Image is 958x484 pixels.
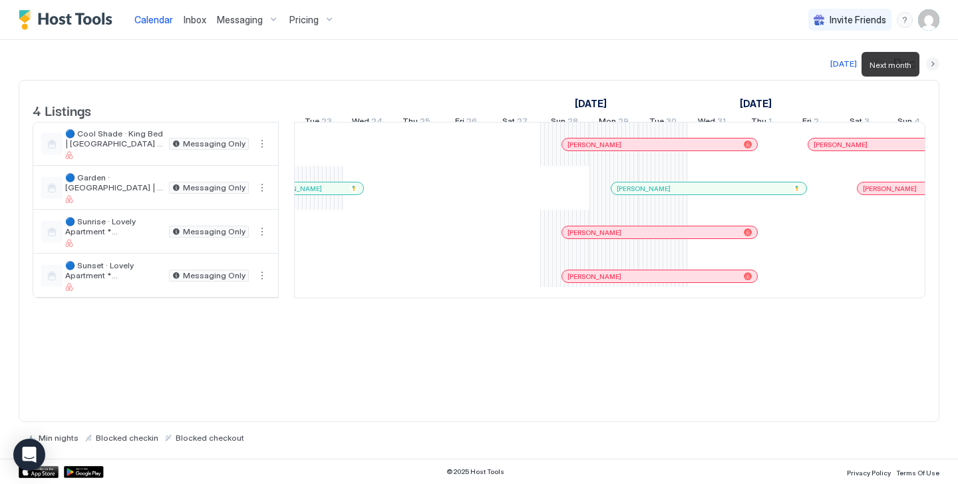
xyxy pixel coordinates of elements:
span: Fri [455,116,464,130]
a: App Store [19,466,59,478]
a: December 31, 2025 [695,113,729,132]
a: January 3, 2026 [846,113,873,132]
span: 4 [914,116,920,130]
span: [PERSON_NAME] [567,140,621,149]
span: Tue [305,116,319,130]
span: 24 [371,116,383,130]
a: Calendar [134,13,173,27]
span: Wed [352,116,369,130]
span: 🔵 Sunrise · Lovely Apartment *[GEOGRAPHIC_DATA] Best Locations *Sunrise [65,216,164,236]
button: More options [254,224,270,240]
a: December 27, 2025 [499,113,531,132]
span: Terms Of Use [896,469,939,477]
a: December 8, 2025 [571,94,610,113]
a: December 28, 2025 [548,113,581,132]
a: January 1, 2026 [748,113,775,132]
div: menu [254,136,270,152]
span: Privacy Policy [847,469,891,477]
span: 26 [466,116,477,130]
a: Google Play Store [64,466,104,478]
span: Min nights [39,433,79,443]
a: December 24, 2025 [349,113,386,132]
span: Sun [897,116,912,130]
a: Terms Of Use [896,465,939,479]
span: 3 [864,116,870,130]
a: December 30, 2025 [646,113,680,132]
span: Mon [599,116,616,130]
div: menu [254,180,270,196]
span: Sat [502,116,515,130]
button: More options [254,180,270,196]
span: Sat [850,116,862,130]
span: [PERSON_NAME] [617,184,671,193]
span: Inbox [184,14,206,25]
a: December 25, 2025 [399,113,434,132]
span: 1 [768,116,772,130]
span: 🔵 Cool Shade · King Bed | [GEOGRAPHIC_DATA] *Best Downtown Locations *Cool [65,128,164,148]
span: Next month [870,60,911,70]
button: More options [254,136,270,152]
a: January 4, 2026 [894,113,923,132]
span: © 2025 Host Tools [446,467,504,476]
span: Thu [402,116,418,130]
span: 🔵 Garden · [GEOGRAPHIC_DATA] | [GEOGRAPHIC_DATA] *Best Downtown Locations (4) [65,172,164,192]
span: 23 [321,116,332,130]
span: 29 [618,116,629,130]
a: Inbox [184,13,206,27]
div: menu [254,224,270,240]
span: Sun [551,116,565,130]
span: 31 [717,116,726,130]
a: January 2, 2026 [799,113,822,132]
div: Open Intercom Messenger [13,439,45,471]
div: menu [254,268,270,284]
span: Blocked checkin [96,433,158,443]
div: [DATE] [830,58,857,70]
span: Pricing [289,14,319,26]
div: User profile [918,9,939,31]
span: [PERSON_NAME] [863,184,917,193]
button: [DATE] [828,56,859,72]
a: Host Tools Logo [19,10,118,30]
button: Next month [926,57,939,71]
div: menu [897,12,913,28]
a: December 26, 2025 [452,113,480,132]
span: Invite Friends [830,14,886,26]
span: Calendar [134,14,173,25]
button: More options [254,268,270,284]
span: 4 Listings [33,100,91,120]
span: 25 [420,116,430,130]
span: 28 [567,116,578,130]
span: Messaging [217,14,263,26]
a: January 1, 2026 [736,94,775,113]
span: 🔵 Sunset · Lovely Apartment *[GEOGRAPHIC_DATA] Best Locations *Sunset [65,260,164,280]
span: [PERSON_NAME] [567,272,621,281]
span: 2 [814,116,819,130]
span: 30 [666,116,677,130]
span: 27 [517,116,528,130]
span: Tue [649,116,664,130]
span: [PERSON_NAME] [567,228,621,237]
a: Privacy Policy [847,465,891,479]
span: [PERSON_NAME] [814,140,868,149]
span: Blocked checkout [176,433,244,443]
a: December 23, 2025 [301,113,335,132]
span: Thu [751,116,766,130]
a: December 29, 2025 [595,113,632,132]
span: Wed [698,116,715,130]
span: Fri [802,116,812,130]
